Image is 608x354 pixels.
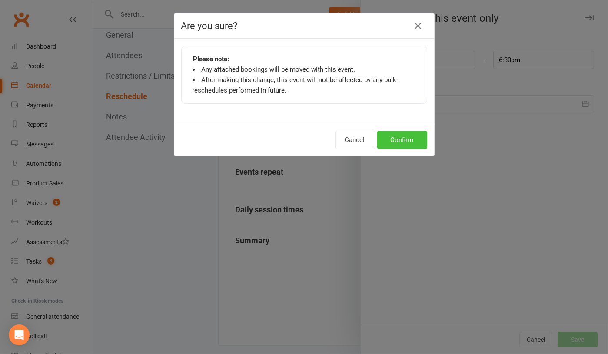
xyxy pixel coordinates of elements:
[335,131,375,149] button: Cancel
[377,131,427,149] button: Confirm
[193,75,416,96] li: After making this change, this event will not be affected by any bulk-reschedules performed in fu...
[412,19,425,33] button: Close
[193,54,229,64] strong: Please note:
[193,64,416,75] li: Any attached bookings will be moved with this event.
[181,20,427,31] h4: Are you sure?
[9,324,30,345] div: Open Intercom Messenger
